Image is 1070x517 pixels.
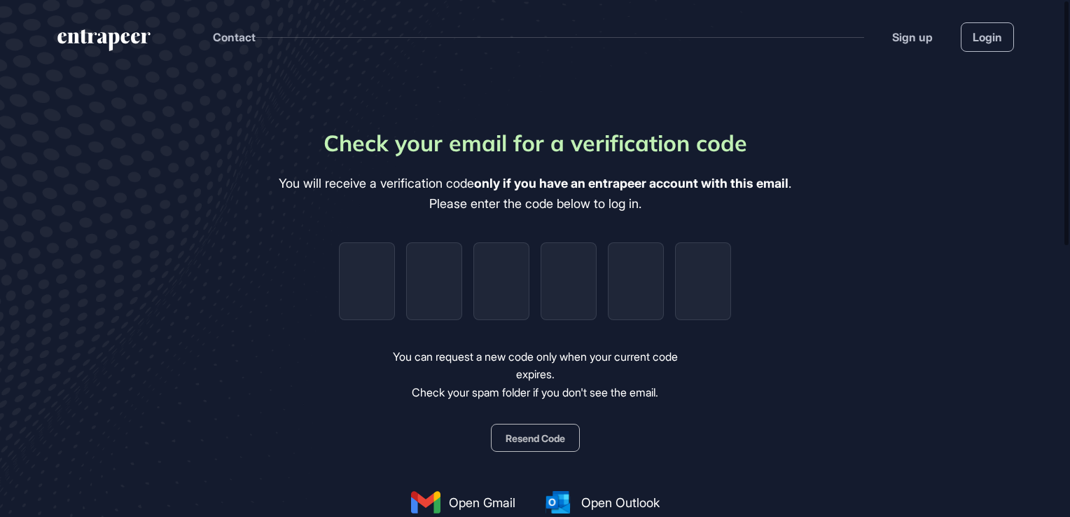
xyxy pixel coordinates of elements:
[491,424,580,452] button: Resend Code
[449,493,515,512] span: Open Gmail
[581,493,660,512] span: Open Outlook
[279,174,791,214] div: You will receive a verification code . Please enter the code below to log in.
[411,491,515,513] a: Open Gmail
[324,126,747,160] div: Check your email for a verification code
[373,348,697,402] div: You can request a new code only when your current code expires. Check your spam folder if you don...
[213,28,256,46] button: Contact
[474,176,788,191] b: only if you have an entrapeer account with this email
[543,491,660,513] a: Open Outlook
[56,29,152,56] a: entrapeer-logo
[892,29,933,46] a: Sign up
[961,22,1014,52] a: Login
